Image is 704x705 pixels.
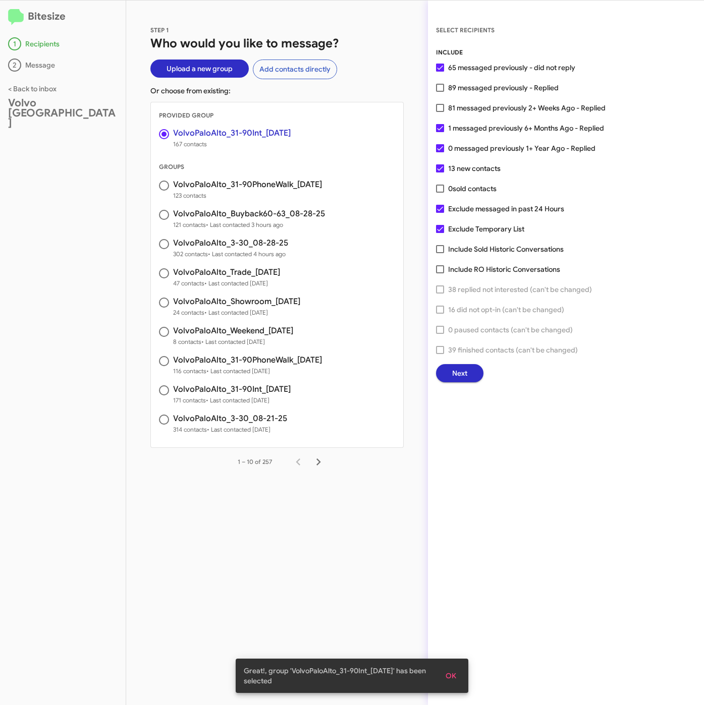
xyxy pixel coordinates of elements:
[448,62,575,74] span: 65 messaged previously - did not reply
[448,82,559,94] span: 89 messaged previously - Replied
[201,338,265,345] span: • Last contacted [DATE]
[448,223,524,235] span: Exclude Temporary List
[448,162,501,174] span: 13 new contacts
[208,250,286,258] span: • Last contacted 4 hours ago
[8,9,118,25] h2: Bitesize
[238,457,272,467] div: 1 – 10 of 257
[448,122,604,134] span: 1 messaged previously 6+ Months Ago - Replied
[8,58,118,72] div: Message
[206,221,283,228] span: • Last contacted 3 hours ago
[8,9,24,25] img: logo-minimal.svg
[173,327,293,335] h3: VolvoPaloAlto_Weekend_[DATE]
[173,268,280,276] h3: VolvoPaloAlto_Trade_[DATE]
[452,364,467,382] span: Next
[308,452,329,472] button: Next page
[173,415,287,423] h3: VolvoPaloAlto_3-30_08-21-25
[438,667,464,685] button: OK
[8,84,57,93] a: < Back to inbox
[173,249,288,259] span: 302 contacts
[8,98,118,128] div: Volvo [GEOGRAPHIC_DATA]
[448,304,564,316] span: 16 did not opt-in (can't be changed)
[436,364,483,382] button: Next
[173,191,322,201] span: 123 contacts
[448,263,560,275] span: Include RO Historic Conversations
[288,452,308,472] button: Previous page
[173,278,280,288] span: 47 contacts
[448,203,564,215] span: Exclude messaged in past 24 Hours
[253,60,337,79] button: Add contacts directly
[151,162,403,172] div: GROUPS
[173,181,322,189] h3: VolvoPaloAlto_31-90PhoneWalk_[DATE]
[8,58,21,72] div: 2
[448,283,592,296] span: 38 replied not interested (can't be changed)
[244,666,433,686] span: Great!, group 'VolvoPaloAlto_31-90Int_[DATE]' has been selected
[173,366,322,376] span: 116 contacts
[173,356,322,364] h3: VolvoPaloAlto_31-90PhoneWalk_[DATE]
[448,142,595,154] span: 0 messaged previously 1+ Year Ago - Replied
[150,60,249,78] button: Upload a new group
[448,102,606,114] span: 81 messaged previously 2+ Weeks Ago - Replied
[436,47,696,57] div: INCLUDE
[173,308,300,318] span: 24 contacts
[173,210,325,218] h3: VolvoPaloAlto_Buyback60-63_08-28-25
[173,239,288,247] h3: VolvoPaloAlto_3-30_08-28-25
[173,129,291,137] h3: VolvoPaloAlto_31-90Int_[DATE]
[448,243,564,255] span: Include Sold Historic Conversations
[150,86,404,96] p: Or choose from existing:
[448,183,497,195] span: 0
[204,279,268,287] span: • Last contacted [DATE]
[173,395,291,405] span: 171 contacts
[151,110,403,121] div: PROVIDED GROUP
[173,385,291,393] h3: VolvoPaloAlto_31-90Int_[DATE]
[207,426,270,433] span: • Last contacted [DATE]
[446,667,456,685] span: OK
[173,220,325,230] span: 121 contacts
[150,26,169,34] span: STEP 1
[448,324,573,336] span: 0 paused contacts (can't be changed)
[173,425,287,435] span: 314 contacts
[204,309,268,316] span: • Last contacted [DATE]
[8,37,118,50] div: Recipients
[453,184,497,193] span: sold contacts
[8,37,21,50] div: 1
[206,367,270,375] span: • Last contacted [DATE]
[173,139,291,149] span: 167 contacts
[206,396,269,404] span: • Last contacted [DATE]
[448,344,578,356] span: 39 finished contacts (can't be changed)
[150,35,404,51] h1: Who would you like to message?
[173,298,300,306] h3: VolvoPaloAlto_Showroom_[DATE]
[173,337,293,347] span: 8 contacts
[436,26,495,34] span: SELECT RECIPIENTS
[167,60,233,78] span: Upload a new group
